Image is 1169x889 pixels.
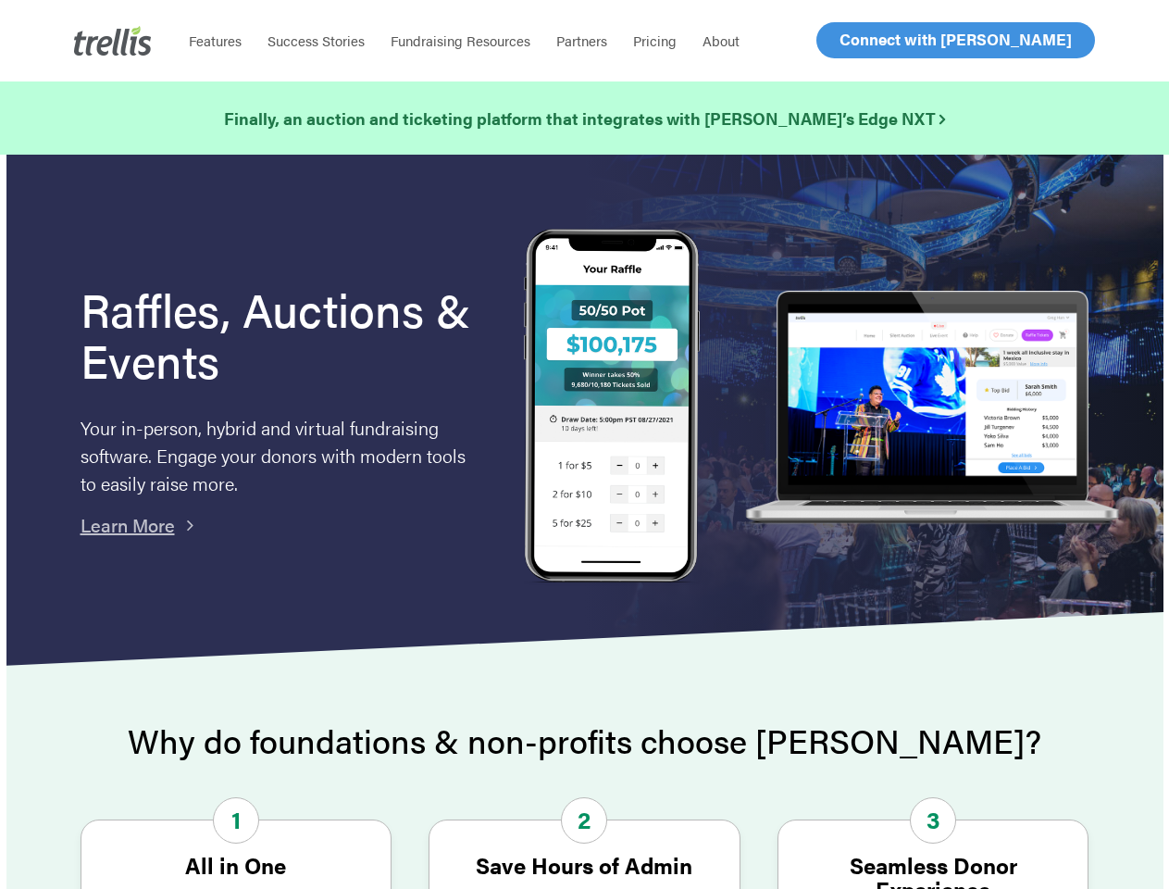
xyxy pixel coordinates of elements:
span: Partners [556,31,607,50]
strong: Finally, an auction and ticketing platform that integrates with [PERSON_NAME]’s Edge NXT [224,106,945,130]
span: Connect with [PERSON_NAME] [839,28,1072,50]
span: Pricing [633,31,677,50]
span: About [703,31,740,50]
span: Success Stories [267,31,365,50]
img: rafflelaptop_mac_optim.png [738,291,1126,526]
span: 1 [213,797,259,844]
h2: Why do foundations & non-profits choose [PERSON_NAME]? [81,722,1089,759]
strong: Save Hours of Admin [476,849,692,881]
a: Features [176,31,255,50]
a: Connect with [PERSON_NAME] [816,22,1095,58]
a: Finally, an auction and ticketing platform that integrates with [PERSON_NAME]’s Edge NXT [224,106,945,131]
strong: All in One [185,849,286,881]
span: 3 [910,797,956,844]
a: Learn More [81,511,175,538]
img: Trellis Raffles, Auctions and Event Fundraising [524,229,700,587]
h1: Raffles, Auctions & Events [81,283,478,385]
img: Trellis [74,26,152,56]
a: Fundraising Resources [378,31,543,50]
a: About [690,31,752,50]
a: Pricing [620,31,690,50]
span: 2 [561,797,607,844]
a: Partners [543,31,620,50]
a: Success Stories [255,31,378,50]
p: Your in-person, hybrid and virtual fundraising software. Engage your donors with modern tools to ... [81,414,478,497]
span: Fundraising Resources [391,31,530,50]
span: Features [189,31,242,50]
